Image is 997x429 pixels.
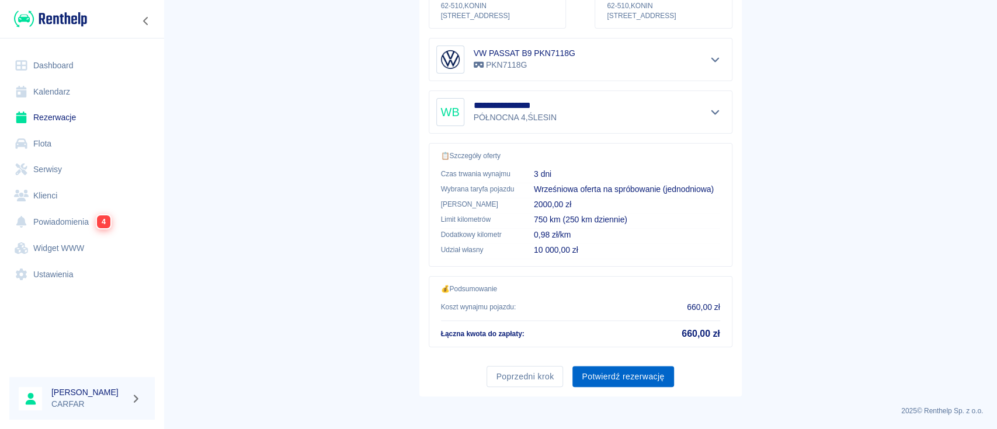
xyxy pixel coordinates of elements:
[534,198,720,211] p: 2000,00 zł
[9,53,155,79] a: Dashboard
[9,208,155,235] a: Powiadomienia4
[137,13,155,29] button: Zwiń nawigację
[441,214,515,225] p: Limit kilometrów
[534,229,720,241] p: 0,98 zł/km
[474,47,575,59] h6: VW PASSAT B9 PKN7118G
[534,168,720,180] p: 3 dni
[607,11,720,21] p: [STREET_ADDRESS]
[487,366,563,388] button: Poprzedni krok
[9,9,87,29] a: Renthelp logo
[474,111,569,124] p: PÓŁNOCNA 4 , ŚLESIN
[441,169,515,179] p: Czas trwania wynajmu
[572,366,673,388] button: Potwierdź rezerwację
[534,214,720,226] p: 750 km (250 km dziennie)
[474,59,575,71] p: PKN7118G
[97,215,110,228] span: 4
[706,104,725,120] button: Pokaż szczegóły
[9,131,155,157] a: Flota
[9,79,155,105] a: Kalendarz
[441,229,515,240] p: Dodatkowy kilometr
[441,199,515,210] p: [PERSON_NAME]
[607,1,720,11] p: 62-510 , KONIN
[14,9,87,29] img: Renthelp logo
[441,184,515,194] p: Wybrana taryfa pojazdu
[51,386,126,398] h6: [PERSON_NAME]
[439,48,462,71] img: Image
[9,156,155,183] a: Serwisy
[534,244,720,256] p: 10 000,00 zł
[441,1,554,11] p: 62-510 , KONIN
[687,301,720,313] p: 660,00 zł
[436,98,464,126] div: WB
[51,398,126,410] p: CARFAR
[441,151,720,161] p: 📋 Szczegóły oferty
[441,302,516,312] p: Koszt wynajmu pojazdu :
[441,245,515,255] p: Udział własny
[441,284,720,294] p: 💰 Podsumowanie
[441,329,524,339] p: Łączna kwota do zapłaty :
[682,328,720,340] h5: 660,00 zł
[9,104,155,131] a: Rezerwacje
[441,11,554,21] p: [STREET_ADDRESS]
[9,235,155,261] a: Widget WWW
[178,406,983,416] p: 2025 © Renthelp Sp. z o.o.
[706,51,725,68] button: Pokaż szczegóły
[534,183,720,196] p: Wrześniowa oferta na spróbowanie (jednodniowa)
[9,261,155,288] a: Ustawienia
[9,183,155,209] a: Klienci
